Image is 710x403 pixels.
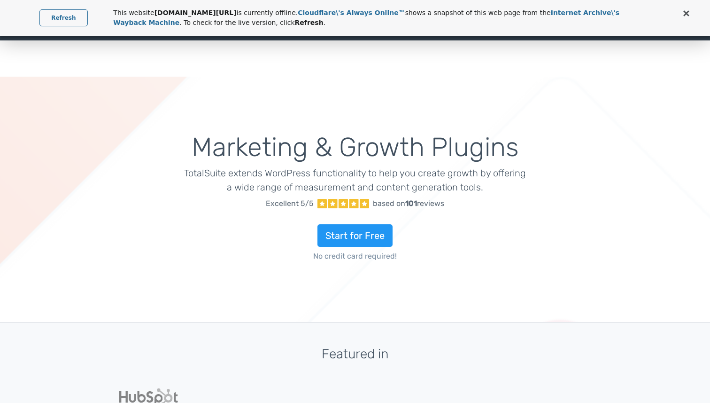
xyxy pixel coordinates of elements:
[266,198,314,209] span: Excellent 5/5
[39,9,87,26] a: Refresh
[154,9,237,16] strong: [DOMAIN_NAME][URL]
[184,166,526,194] p: TotalSuite extends WordPress functionality to help you create growth by offering a wide range of ...
[373,198,444,209] div: based on reviews
[298,9,405,16] a: Cloudflare\'s Always Online™
[184,251,526,262] span: No credit card required!
[94,347,616,362] h3: Featured in
[113,8,630,28] p: This website is currently offline. shows a snapshot of this web page from the . To check for the ...
[405,199,417,208] strong: 101
[184,194,526,213] a: Excellent 5/5 based on101reviews
[184,133,526,162] h1: Marketing & Growth Plugins
[317,224,393,247] a: Start for Free
[295,19,324,26] strong: Refresh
